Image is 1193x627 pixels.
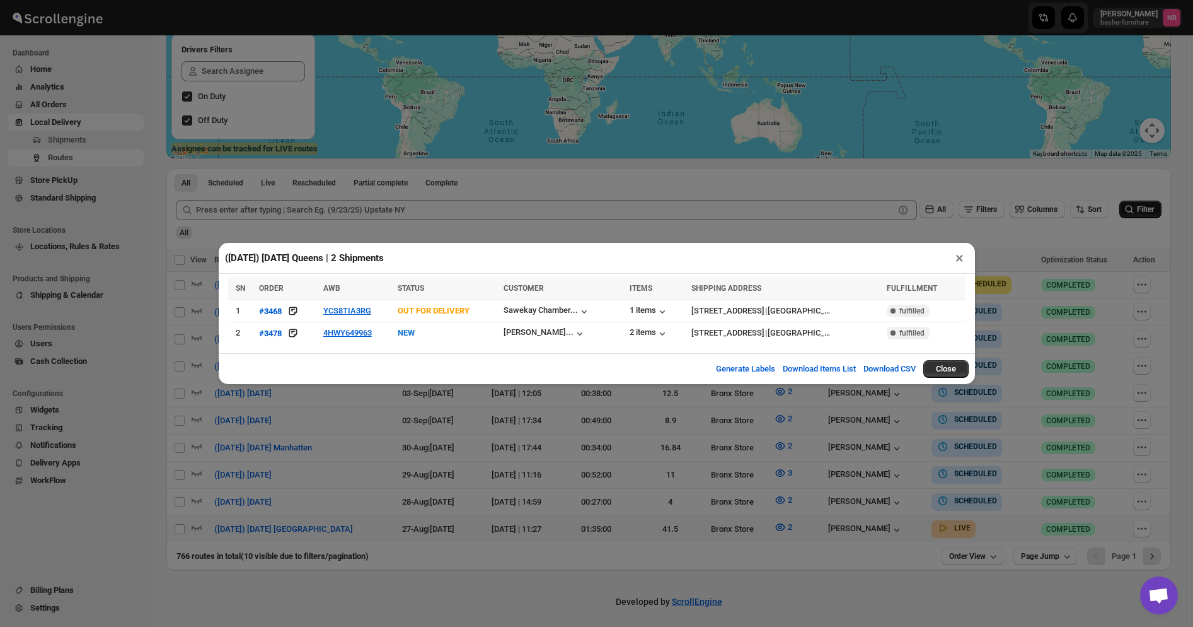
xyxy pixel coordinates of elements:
[691,305,764,317] div: [STREET_ADDRESS]
[1140,577,1178,614] a: Open chat
[899,306,925,316] span: fulfilled
[225,252,384,264] h2: ([DATE]) [DATE] Queens | 2 Shipments
[398,284,424,293] span: STATUS
[887,284,937,293] span: FULFILLMENT
[691,327,764,339] div: [STREET_ADDRESS]
[630,305,669,318] button: 1 items
[630,327,669,340] button: 2 items
[856,356,923,382] button: Download CSV
[899,328,925,338] span: fulfilled
[259,284,284,293] span: ORDER
[259,329,282,338] div: #3478
[923,360,969,378] button: Close
[398,328,415,337] span: NEW
[398,306,470,315] span: OUT FOR DELIVERY
[768,305,830,317] div: [GEOGRAPHIC_DATA]
[323,284,340,293] span: AWB
[504,327,573,337] div: [PERSON_NAME]...
[691,327,879,339] div: |
[504,327,586,340] button: [PERSON_NAME]...
[504,305,591,318] button: Sawekay Chamber...
[950,249,969,267] button: ×
[630,284,652,293] span: ITEMS
[259,307,282,316] div: #3468
[691,305,879,317] div: |
[691,284,761,293] span: SHIPPING ADDRESS
[504,305,578,315] div: Sawekay Chamber...
[228,300,256,322] td: 1
[236,284,245,293] span: SN
[775,356,863,382] button: Download Items List
[708,356,783,382] button: Generate Labels
[323,306,371,315] button: YCS8TIA3RG
[228,322,256,344] td: 2
[323,328,372,337] button: 4HWY649963
[768,327,830,339] div: [GEOGRAPHIC_DATA]
[259,305,282,317] button: #3468
[259,327,282,339] button: #3478
[504,284,544,293] span: CUSTOMER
